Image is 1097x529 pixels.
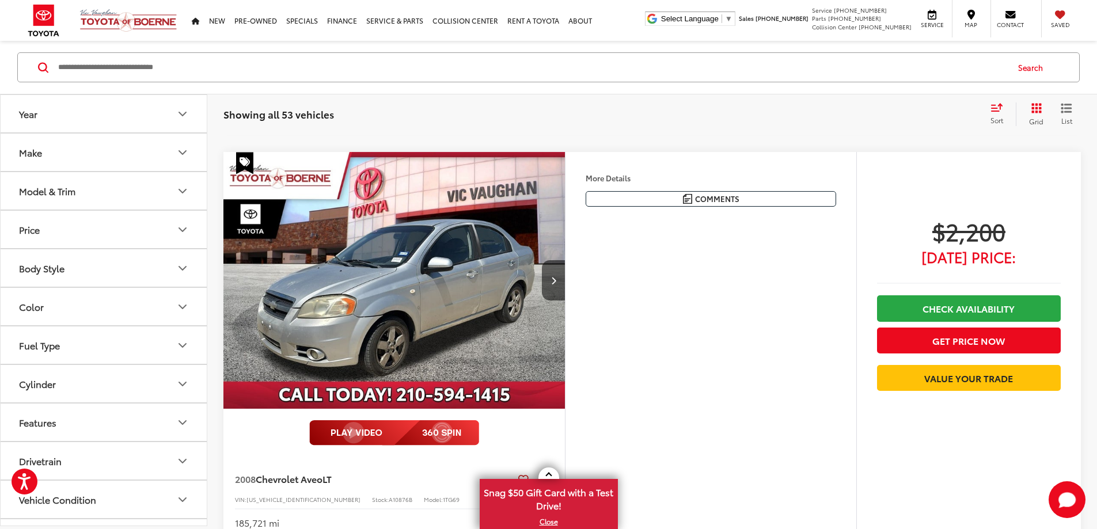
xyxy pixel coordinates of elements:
[19,417,56,428] div: Features
[683,194,692,204] img: Comments
[223,152,566,409] a: 2008 Chevrolet Aveo LT2008 Chevrolet Aveo LT2008 Chevrolet Aveo LT2008 Chevrolet Aveo LT
[877,328,1061,353] button: Get Price Now
[877,365,1061,391] a: Value Your Trade
[443,495,460,504] span: 1TG69
[176,338,189,352] div: Fuel Type
[19,301,44,312] div: Color
[176,377,189,391] div: Cylinder
[389,495,412,504] span: A10876B
[1,211,208,248] button: PricePrice
[19,224,40,235] div: Price
[19,378,56,389] div: Cylinder
[877,295,1061,321] a: Check Availability
[176,493,189,507] div: Vehicle Condition
[877,216,1061,245] span: $2,200
[19,147,42,158] div: Make
[1,442,208,479] button: DrivetrainDrivetrain
[756,14,808,22] span: [PHONE_NUMBER]
[1,134,208,171] button: MakeMake
[176,107,189,121] div: Year
[812,22,857,31] span: Collision Center
[834,6,887,14] span: [PHONE_NUMBER]
[958,21,984,29] span: Map
[19,108,37,119] div: Year
[919,21,945,29] span: Service
[1029,116,1043,125] span: Grid
[176,261,189,275] div: Body Style
[1,481,208,518] button: Vehicle ConditionVehicle Condition
[812,14,826,22] span: Parts
[57,54,1007,81] input: Search by Make, Model, or Keyword
[79,9,177,32] img: Vic Vaughan Toyota of Boerne
[586,191,836,207] button: Comments
[235,472,256,485] span: 2008
[19,494,96,505] div: Vehicle Condition
[176,416,189,429] div: Features
[739,14,754,22] span: Sales
[235,473,514,485] a: 2008Chevrolet AveoLT
[586,174,836,182] h4: More Details
[812,6,832,14] span: Service
[1016,102,1052,125] button: Grid View
[176,300,189,314] div: Color
[19,455,62,466] div: Drivetrain
[661,14,719,23] span: Select Language
[1047,21,1073,29] span: Saved
[828,14,881,22] span: [PHONE_NUMBER]
[1,404,208,441] button: FeaturesFeatures
[985,102,1016,125] button: Select sort value
[661,14,732,23] a: Select Language​
[235,495,246,504] span: VIN:
[1,172,208,210] button: Model & TrimModel & Trim
[1052,102,1081,125] button: List View
[256,472,322,485] span: Chevrolet Aveo
[1061,115,1072,125] span: List
[542,260,565,300] button: Next image
[725,14,732,23] span: ▼
[19,262,64,273] div: Body Style
[722,14,722,23] span: ​
[176,454,189,468] div: Drivetrain
[309,420,479,446] img: full motion video
[19,340,60,351] div: Fuel Type
[1,326,208,364] button: Fuel TypeFuel Type
[997,21,1024,29] span: Contact
[990,115,1003,125] span: Sort
[223,152,566,409] img: 2008 Chevrolet Aveo LT
[424,495,443,504] span: Model:
[1049,481,1085,518] button: Toggle Chat Window
[19,185,75,196] div: Model & Trim
[372,495,389,504] span: Stock:
[859,22,912,31] span: [PHONE_NUMBER]
[481,480,617,515] span: Snag $50 Gift Card with a Test Drive!
[695,193,739,204] span: Comments
[1,288,208,325] button: ColorColor
[322,472,332,485] span: LT
[1,365,208,402] button: CylinderCylinder
[1049,481,1085,518] svg: Start Chat
[223,152,566,409] div: 2008 Chevrolet Aveo LT 0
[176,184,189,198] div: Model & Trim
[236,152,253,174] span: Special
[176,146,189,159] div: Make
[1007,53,1060,82] button: Search
[1,95,208,132] button: YearYear
[246,495,360,504] span: [US_VEHICLE_IDENTIFICATION_NUMBER]
[877,251,1061,262] span: [DATE] Price:
[1,249,208,287] button: Body StyleBody Style
[176,223,189,237] div: Price
[223,106,334,120] span: Showing all 53 vehicles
